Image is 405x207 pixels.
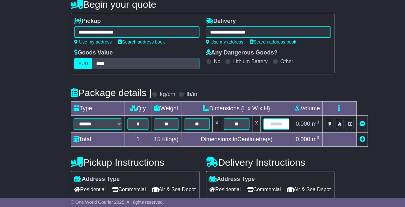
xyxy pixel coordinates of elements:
label: lb/in [187,91,197,98]
td: Dimensions (L x W x H) [181,102,292,116]
td: Weight [151,102,181,116]
td: x [252,116,261,133]
h4: Package details | [71,87,152,98]
label: Delivery [206,18,236,25]
label: AUD [74,58,92,69]
h4: Delivery Instructions [206,157,334,168]
td: Kilo(s) [151,133,181,147]
td: 1 [125,133,151,147]
h4: Pickup Instructions [71,157,199,168]
span: Air & Sea Depot [152,184,196,194]
a: Search address book [118,39,165,44]
a: Use my address [206,39,243,44]
a: Search address book [250,39,296,44]
span: Residential [209,184,241,194]
span: 0.000 [296,121,310,127]
span: m [312,136,319,143]
label: Lithium Battery [233,58,268,64]
td: Volume [292,102,323,116]
span: 15 [154,136,160,143]
td: Dimensions in Centimetre(s) [181,133,292,147]
span: m [312,121,319,127]
span: Air & Sea Depot [287,184,331,194]
label: Other [280,58,293,64]
sup: 3 [317,135,319,140]
a: Add new item [359,136,365,143]
label: kg/cm [160,91,175,98]
span: Residential [74,184,106,194]
label: Goods Value [74,49,113,56]
a: Use my address [74,39,112,44]
span: Commercial [247,184,281,194]
td: Qty [125,102,151,116]
span: © One World Courier 2025. All rights reserved. [71,200,164,205]
label: Any Dangerous Goods? [206,49,278,56]
label: Address Type [74,176,120,183]
td: x [213,116,221,133]
td: Type [71,102,125,116]
label: Pickup [74,18,101,25]
label: Address Type [209,176,255,183]
span: Commercial [112,184,146,194]
label: No [214,58,220,64]
span: 0.000 [296,136,310,143]
sup: 3 [317,120,319,124]
a: Remove this item [359,121,365,127]
td: Total [71,133,125,147]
